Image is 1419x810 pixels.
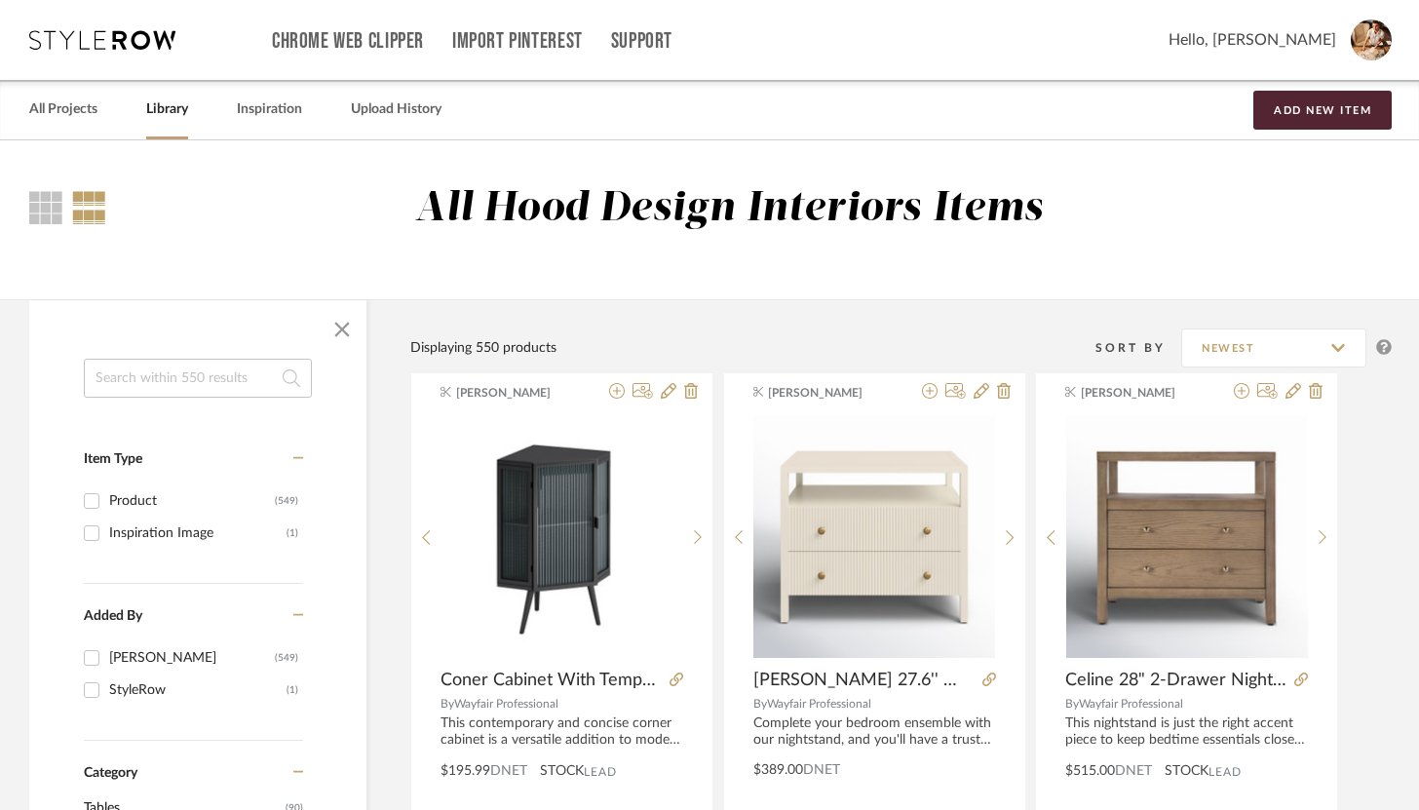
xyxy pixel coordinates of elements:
[1065,670,1286,691] span: Celine 28" 2-Drawer Nightstand
[753,715,996,749] div: Complete your bedroom ensemble with our nightstand, and you'll have a trusty sidekick to keep you...
[84,609,142,623] span: Added By
[753,416,995,658] img: Jannett 27.6'' W Nightstand
[441,698,454,710] span: By
[611,33,672,50] a: Support
[415,184,1043,234] div: All Hood Design Interiors Items
[441,670,662,691] span: Coner Cabinet With Tempered Glass Door & Storage Shelves
[584,765,617,779] span: Lead
[109,485,275,517] div: Product
[441,416,683,658] img: Coner Cabinet With Tempered Glass Door & Storage Shelves
[1169,28,1336,52] span: Hello, [PERSON_NAME]
[1066,416,1308,658] img: Celine 28" 2-Drawer Nightstand
[109,675,287,706] div: StyleRow
[84,765,137,782] span: Category
[452,33,583,50] a: Import Pinterest
[1081,384,1204,402] span: [PERSON_NAME]
[1351,19,1392,60] img: avatar
[753,698,767,710] span: By
[287,518,298,549] div: (1)
[454,698,558,710] span: Wayfair Professional
[753,763,803,777] span: $389.00
[767,698,871,710] span: Wayfair Professional
[84,452,142,466] span: Item Type
[410,337,556,359] div: Displaying 550 products
[1115,764,1152,778] span: DNET
[1079,698,1183,710] span: Wayfair Professional
[1065,715,1308,749] div: This nightstand is just the right accent piece to keep bedtime essentials close at hand. It has a...
[109,518,287,549] div: Inspiration Image
[84,359,312,398] input: Search within 550 results
[29,96,97,123] a: All Projects
[1095,338,1181,358] div: Sort By
[803,763,840,777] span: DNET
[1065,764,1115,778] span: $515.00
[351,96,441,123] a: Upload History
[237,96,302,123] a: Inspiration
[441,764,490,778] span: $195.99
[753,670,975,691] span: [PERSON_NAME] 27.6'' W Nightstand
[1208,765,1242,779] span: Lead
[768,384,891,402] span: [PERSON_NAME]
[1253,91,1392,130] button: Add New Item
[456,384,579,402] span: [PERSON_NAME]
[441,715,683,749] div: This contemporary and concise corner cabinet is a versatile addition to modern home décor, featur...
[275,485,298,517] div: (549)
[490,764,527,778] span: DNET
[1165,761,1208,782] span: STOCK
[287,675,298,706] div: (1)
[323,310,362,349] button: Close
[275,642,298,674] div: (549)
[272,33,424,50] a: Chrome Web Clipper
[1065,698,1079,710] span: By
[109,642,275,674] div: [PERSON_NAME]
[540,761,584,782] span: STOCK
[146,96,188,123] a: Library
